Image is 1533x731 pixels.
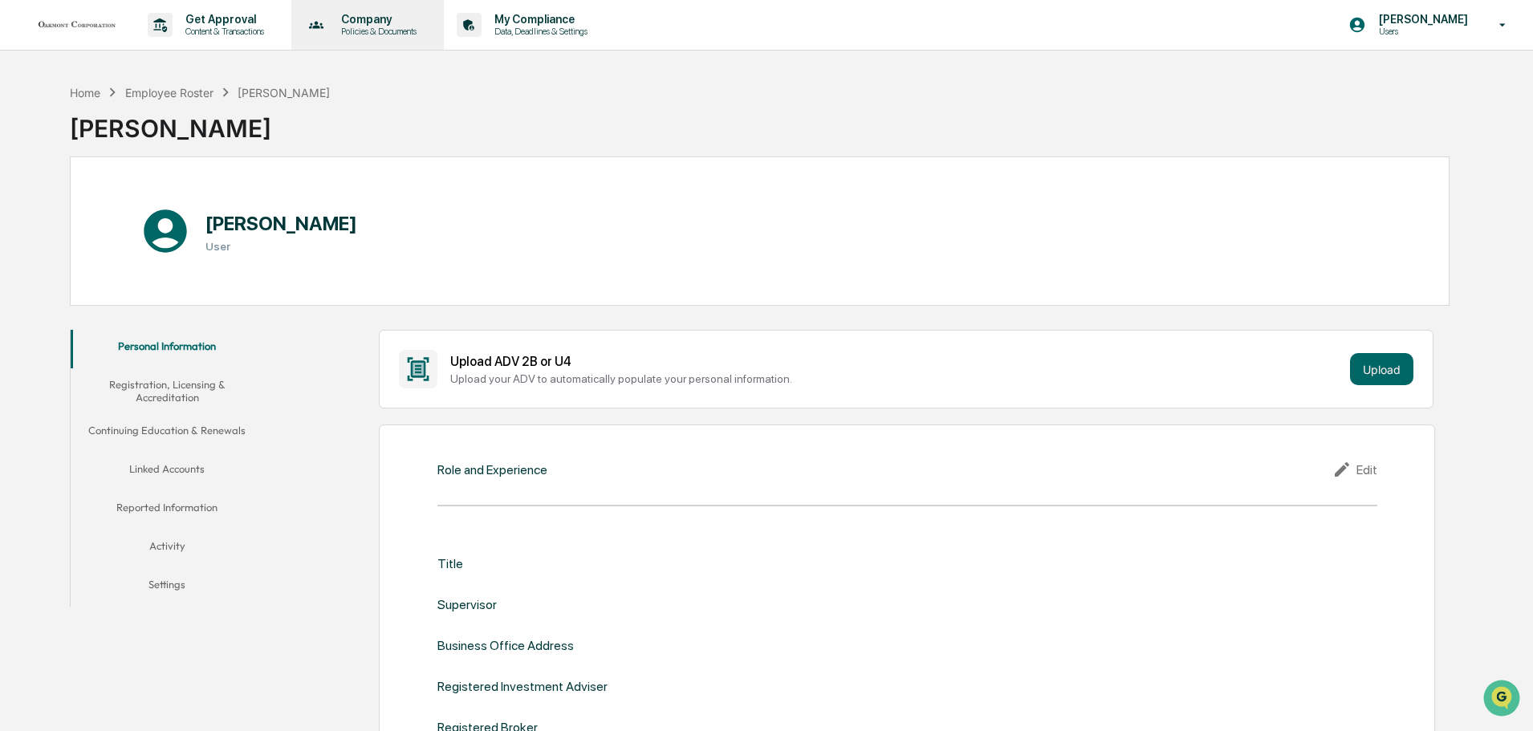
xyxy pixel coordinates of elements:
[173,26,272,37] p: Content & Transactions
[55,139,203,152] div: We're available if you need us!
[437,462,547,477] div: Role and Experience
[71,330,263,607] div: secondary tabs example
[39,18,116,30] img: logo
[71,568,263,607] button: Settings
[71,491,263,530] button: Reported Information
[116,204,129,217] div: 🗄️
[10,226,108,255] a: 🔎Data Lookup
[110,196,205,225] a: 🗄️Attestations
[55,123,263,139] div: Start new chat
[1482,678,1525,721] iframe: Open customer support
[32,233,101,249] span: Data Lookup
[125,86,213,99] div: Employee Roster
[1366,13,1476,26] p: [PERSON_NAME]
[437,638,574,653] div: Business Office Address
[205,212,357,235] h1: [PERSON_NAME]
[1366,26,1476,37] p: Users
[238,86,330,99] div: [PERSON_NAME]
[205,240,357,253] h3: User
[328,26,425,37] p: Policies & Documents
[1332,460,1377,479] div: Edit
[32,202,104,218] span: Preclearance
[71,330,263,368] button: Personal Information
[450,354,1344,369] div: Upload ADV 2B or U4
[273,128,292,147] button: Start new chat
[16,123,45,152] img: 1746055101610-c473b297-6a78-478c-a979-82029cc54cd1
[71,368,263,414] button: Registration, Licensing & Accreditation
[482,13,596,26] p: My Compliance
[437,597,497,612] div: Supervisor
[132,202,199,218] span: Attestations
[173,13,272,26] p: Get Approval
[328,13,425,26] p: Company
[10,196,110,225] a: 🖐️Preclearance
[16,204,29,217] div: 🖐️
[70,86,100,99] div: Home
[113,271,194,284] a: Powered byPylon
[1350,353,1413,385] button: Upload
[71,414,263,453] button: Continuing Education & Renewals
[450,372,1344,385] div: Upload your ADV to automatically populate your personal information.
[71,453,263,491] button: Linked Accounts
[16,34,292,59] p: How can we help?
[71,530,263,568] button: Activity
[16,234,29,247] div: 🔎
[482,26,596,37] p: Data, Deadlines & Settings
[437,679,608,694] div: Registered Investment Adviser
[160,272,194,284] span: Pylon
[70,101,330,143] div: [PERSON_NAME]
[437,556,463,571] div: Title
